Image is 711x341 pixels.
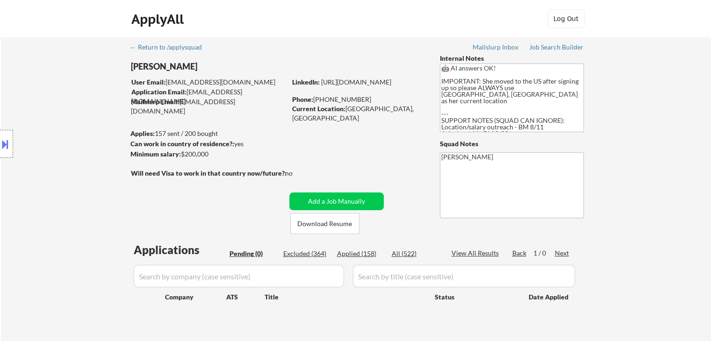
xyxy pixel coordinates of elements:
div: Next [555,249,570,258]
div: Back [512,249,527,258]
div: [EMAIL_ADDRESS][DOMAIN_NAME] [131,78,286,87]
div: Company [165,292,226,302]
div: [PERSON_NAME] [131,61,323,72]
div: Mailslurp Inbox [473,44,519,50]
div: Date Applied [529,292,570,302]
strong: Will need Visa to work in that country now/future?: [131,169,287,177]
div: ApplyAll [131,11,187,27]
a: Mailslurp Inbox [473,43,519,53]
div: Applications [134,244,226,256]
strong: Current Location: [292,105,345,113]
a: ← Return to /applysquad [130,43,211,53]
div: [EMAIL_ADDRESS][DOMAIN_NAME] [131,87,286,106]
div: Squad Notes [440,139,584,149]
button: Log Out [547,9,585,28]
strong: Can work in country of residence?: [130,140,234,148]
strong: LinkedIn: [292,78,320,86]
div: Title [265,292,426,302]
div: All (522) [392,249,438,258]
div: ← Return to /applysquad [130,44,211,50]
div: [GEOGRAPHIC_DATA], [GEOGRAPHIC_DATA] [292,104,424,122]
div: Pending (0) [230,249,276,258]
div: $200,000 [130,149,286,159]
strong: Phone: [292,95,313,103]
div: 1 / 0 [533,249,555,258]
div: 157 sent / 200 bought [130,129,286,138]
button: Add a Job Manually [289,192,384,210]
input: Search by company (case sensitive) [134,265,344,287]
a: [URL][DOMAIN_NAME] [321,78,391,86]
div: Applied (158) [337,249,384,258]
button: Download Resume [290,213,359,234]
div: Status [435,288,515,305]
div: Internal Notes [440,54,584,63]
div: Job Search Builder [529,44,584,50]
div: Excluded (364) [283,249,330,258]
a: Job Search Builder [529,43,584,53]
div: ATS [226,292,265,302]
div: yes [130,139,283,149]
div: [EMAIL_ADDRESS][DOMAIN_NAME] [131,97,286,115]
div: View All Results [452,249,502,258]
div: [PHONE_NUMBER] [292,95,424,104]
input: Search by title (case sensitive) [353,265,575,287]
div: no [285,169,312,178]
